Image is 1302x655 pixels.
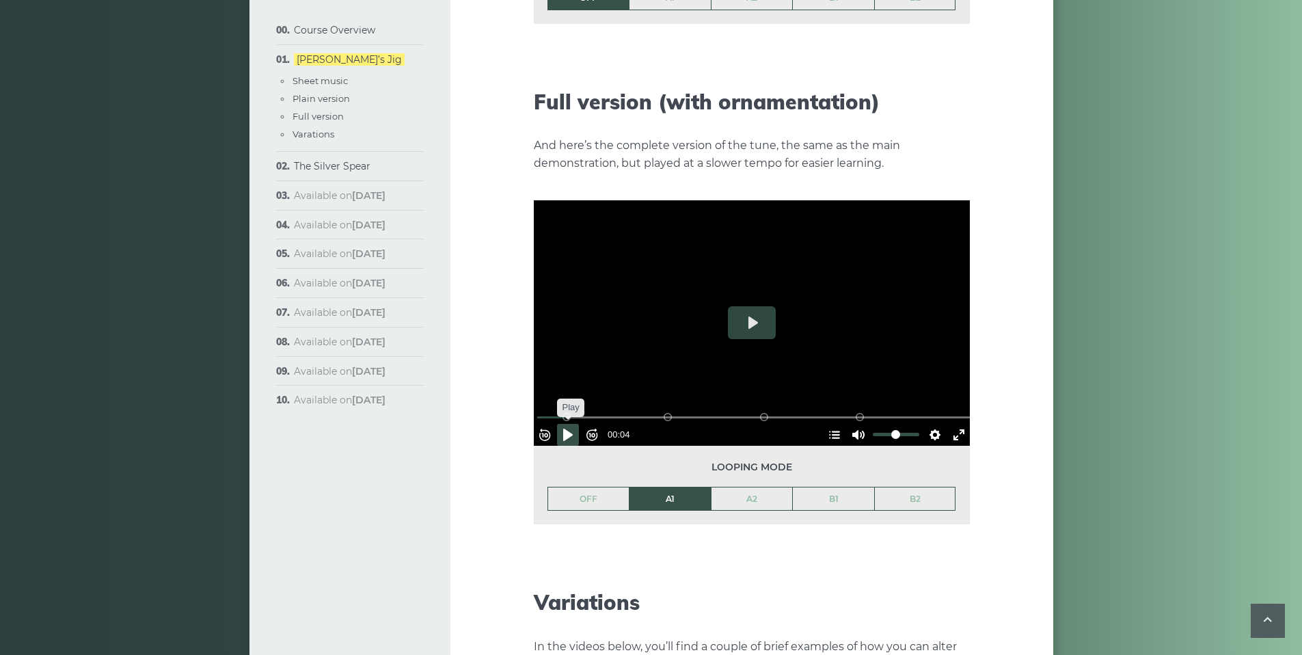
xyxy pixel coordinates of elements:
a: [PERSON_NAME]’s Jig [294,53,405,66]
a: Full version [293,111,344,122]
a: The Silver Spear [294,160,370,172]
strong: [DATE] [352,306,385,319]
span: Available on [294,365,385,377]
span: Available on [294,248,385,260]
a: B2 [875,487,955,511]
span: Looping mode [547,459,956,475]
span: Available on [294,394,385,406]
span: Available on [294,306,385,319]
a: Varations [293,129,334,139]
strong: [DATE] [352,248,385,260]
strong: [DATE] [352,277,385,289]
p: And here’s the complete version of the tune, the same as the main demonstration, but played at a ... [534,137,970,172]
span: Available on [294,189,385,202]
h2: Variations [534,590,970,615]
strong: [DATE] [352,365,385,377]
span: Available on [294,336,385,348]
a: Course Overview [294,24,375,36]
strong: [DATE] [352,189,385,202]
h2: Full version (with ornamentation) [534,90,970,114]
a: Plain version [293,93,350,104]
a: A2 [711,487,793,511]
a: B1 [793,487,874,511]
a: Sheet music [293,75,348,86]
strong: [DATE] [352,219,385,231]
strong: [DATE] [352,336,385,348]
span: Available on [294,219,385,231]
strong: [DATE] [352,394,385,406]
span: Available on [294,277,385,289]
a: OFF [548,487,629,511]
